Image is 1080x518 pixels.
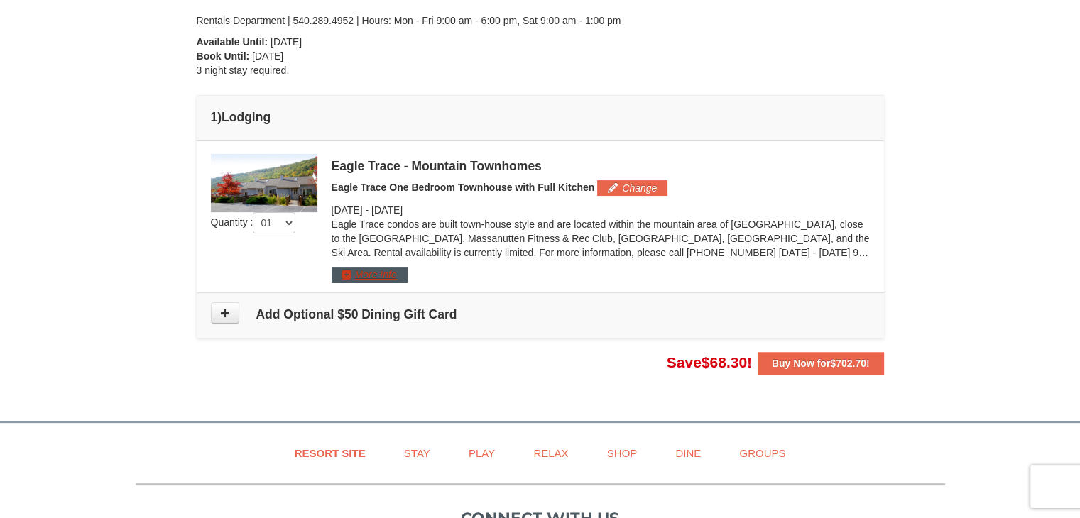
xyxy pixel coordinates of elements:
button: Change [597,180,667,196]
a: Resort Site [277,437,383,469]
strong: Book Until: [197,50,250,62]
a: Groups [721,437,803,469]
strong: Available Until: [197,36,268,48]
div: Eagle Trace - Mountain Townhomes [332,159,870,173]
p: Eagle Trace condos are built town-house style and are located within the mountain area of [GEOGRA... [332,217,870,260]
span: [DATE] [271,36,302,48]
span: ) [217,110,222,124]
span: 3 night stay required. [197,65,290,76]
span: $68.30 [702,354,747,370]
span: [DATE] [252,50,283,62]
button: More Info [332,267,408,282]
a: Dine [658,437,719,469]
a: Shop [589,437,655,469]
a: Relax [516,437,586,469]
h4: 1 Lodging [211,110,870,124]
span: $702.70 [830,358,866,369]
a: Stay [386,437,448,469]
span: Save ! [667,354,752,370]
span: - [365,204,369,216]
h4: Add Optional $50 Dining Gift Card [211,307,870,321]
img: 19218983-1-9b289e55.jpg [211,154,317,212]
a: Play [451,437,513,469]
span: Quantity : [211,216,296,228]
span: [DATE] [332,204,363,216]
button: Buy Now for$702.70! [758,352,884,375]
strong: Buy Now for ! [772,358,870,369]
span: [DATE] [371,204,403,216]
span: Eagle Trace One Bedroom Townhouse with Full Kitchen [332,182,595,193]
